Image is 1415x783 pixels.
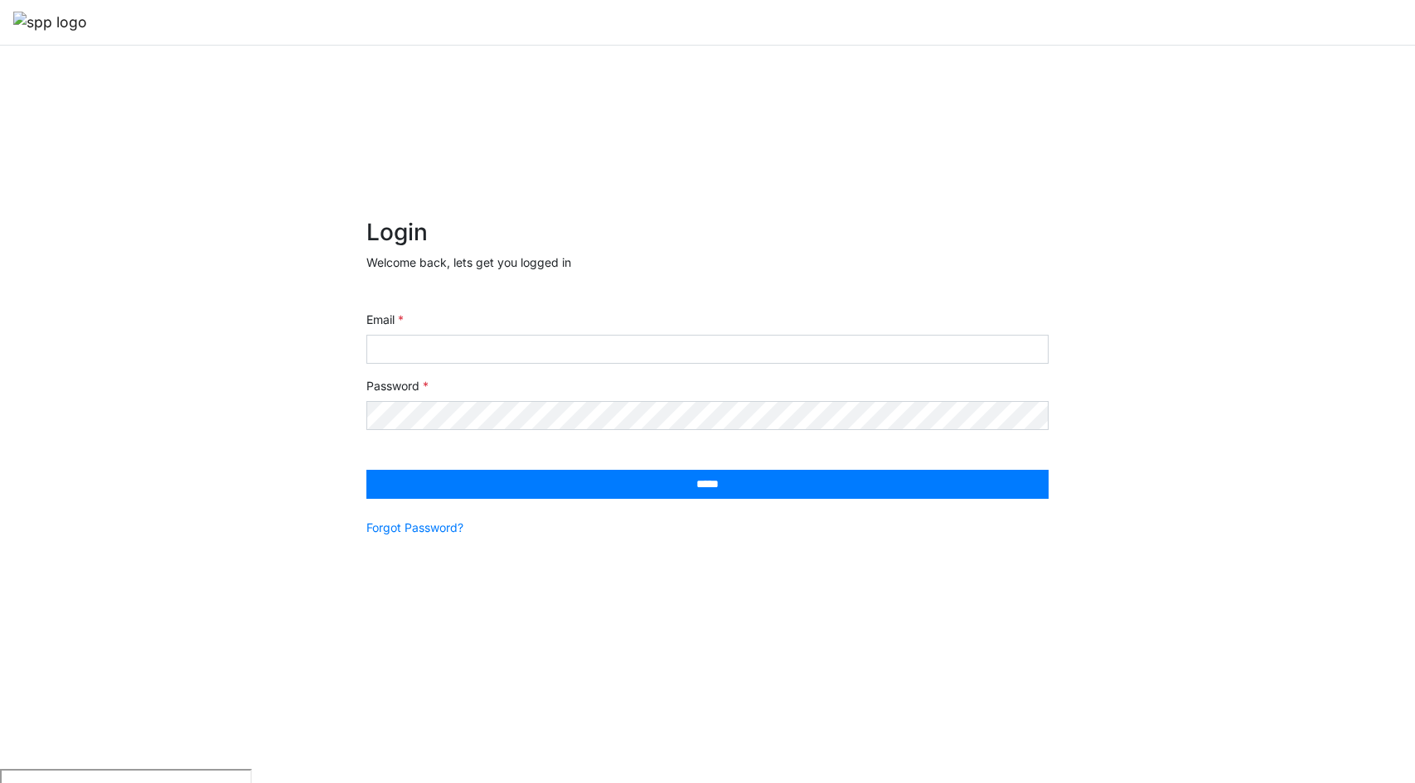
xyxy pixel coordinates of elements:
img: spp logo [13,12,87,33]
label: Password [366,377,429,394]
label: Email [366,311,404,328]
p: Welcome back, lets get you logged in [366,254,1049,271]
a: Forgot Password? [366,519,463,536]
h2: Login [366,219,1049,247]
